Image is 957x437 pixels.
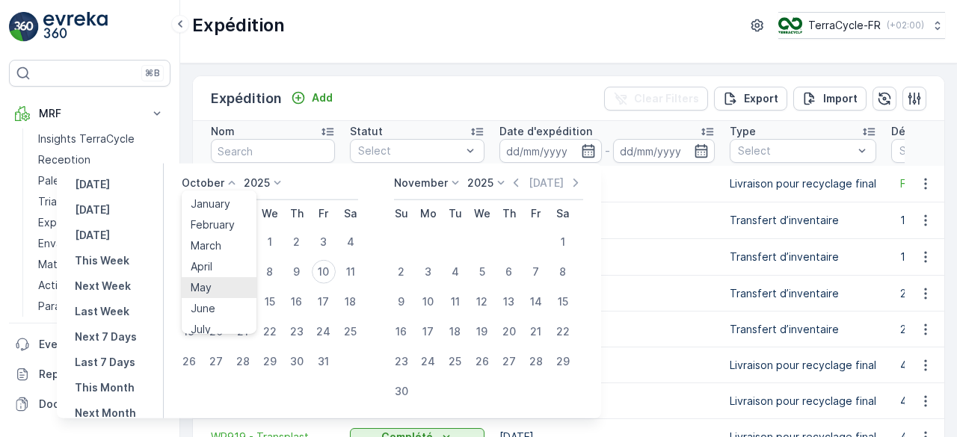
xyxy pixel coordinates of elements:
[176,200,203,227] th: Sunday
[258,350,282,374] div: 29
[32,254,170,275] a: Matériaux
[443,350,467,374] div: 25
[467,176,493,190] p: 2025
[470,350,494,374] div: 26
[390,379,413,403] div: 30
[39,367,164,382] p: Reports
[390,260,413,284] div: 2
[744,91,778,106] p: Export
[43,12,108,42] img: logo_light-DOdMpM7g.png
[551,350,575,374] div: 29
[75,380,135,395] p: This Month
[442,200,469,227] th: Tuesday
[38,194,70,209] p: Triage
[388,200,415,227] th: Sunday
[469,200,496,227] th: Wednesday
[283,200,310,227] th: Thursday
[778,12,945,39] button: TerraCycle-FR(+02:00)
[529,176,564,190] p: [DATE]
[492,166,722,202] td: [DATE]
[492,383,722,419] td: [DATE]
[182,176,224,190] p: October
[258,320,282,344] div: 22
[177,350,201,374] div: 26
[211,139,335,163] input: Search
[551,230,575,254] div: 1
[900,250,956,264] p: 18 Material
[900,213,956,228] p: 18 Material
[524,290,548,314] div: 14
[75,329,137,344] p: Next 7 Days
[339,260,363,284] div: 11
[75,304,129,319] p: Last Week
[337,200,364,227] th: Saturday
[38,278,82,293] p: Activités
[312,290,336,314] div: 17
[730,394,876,409] p: Livraison pour recyclage final
[9,99,170,128] button: MRF
[551,290,575,314] div: 15
[191,280,212,295] span: May
[312,320,336,344] div: 24
[808,18,881,33] p: TerraCycle-FR
[191,238,221,253] span: March
[730,250,876,264] p: Transfert d’inventaire
[75,202,110,217] p: [DATE]
[714,87,787,111] button: Export
[32,296,170,317] a: Paramètres
[350,124,383,139] p: Statut
[9,389,170,419] a: Documents
[69,226,116,244] button: Tomorrow
[499,124,592,139] p: Date d'expédition
[182,190,256,334] ul: Menu
[32,149,170,170] a: Reception
[492,276,722,312] td: [DATE]
[38,236,83,251] p: Envanter
[258,260,282,284] div: 8
[192,13,285,37] p: Expédition
[887,19,924,31] p: ( +02:00 )
[730,322,876,337] p: Transfert d’inventaire
[69,201,116,219] button: Today
[312,350,336,374] div: 31
[256,200,283,227] th: Wednesday
[605,142,610,160] p: -
[191,259,212,274] span: April
[244,176,270,190] p: 2025
[39,397,164,412] p: Documents
[191,196,230,211] span: January
[38,215,92,230] p: Expédition
[492,239,722,276] td: [DATE]
[738,143,853,158] p: Select
[32,212,170,233] a: Expédition
[312,90,333,105] p: Add
[613,139,716,163] input: dd/mm/yyyy
[285,89,339,107] button: Add
[524,260,548,284] div: 7
[204,350,228,374] div: 27
[524,320,548,344] div: 21
[492,312,722,347] td: [DATE]
[900,286,950,301] p: 2 Material
[285,260,309,284] div: 9
[470,260,494,284] div: 5
[75,279,131,294] p: Next Week
[390,350,413,374] div: 23
[32,233,170,254] a: Envanter
[9,359,170,389] a: Reports
[900,358,950,373] p: 4 Material
[258,290,282,314] div: 15
[211,124,235,139] p: Nom
[778,17,802,34] img: TC_H152nZO.png
[497,320,521,344] div: 20
[443,260,467,284] div: 4
[394,176,448,190] p: November
[285,320,309,344] div: 23
[75,228,110,243] p: [DATE]
[38,173,76,188] p: Palette
[730,286,876,301] p: Transfert d’inventaire
[258,230,282,254] div: 1
[524,350,548,374] div: 28
[39,337,164,352] p: Events
[39,106,141,121] p: MRF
